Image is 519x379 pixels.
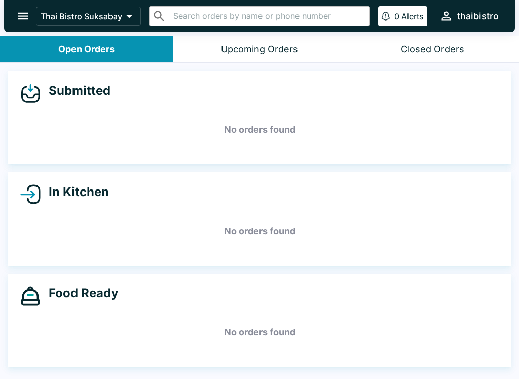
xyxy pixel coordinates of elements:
[41,83,110,98] h4: Submitted
[20,314,499,351] h5: No orders found
[221,44,298,55] div: Upcoming Orders
[394,11,399,21] p: 0
[41,11,122,21] p: Thai Bistro Suksabay
[36,7,141,26] button: Thai Bistro Suksabay
[20,111,499,148] h5: No orders found
[401,11,423,21] p: Alerts
[20,213,499,249] h5: No orders found
[41,286,118,301] h4: Food Ready
[41,184,109,200] h4: In Kitchen
[170,9,365,23] input: Search orders by name or phone number
[457,10,499,22] div: thaibistro
[401,44,464,55] div: Closed Orders
[58,44,115,55] div: Open Orders
[435,5,503,27] button: thaibistro
[10,3,36,29] button: open drawer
